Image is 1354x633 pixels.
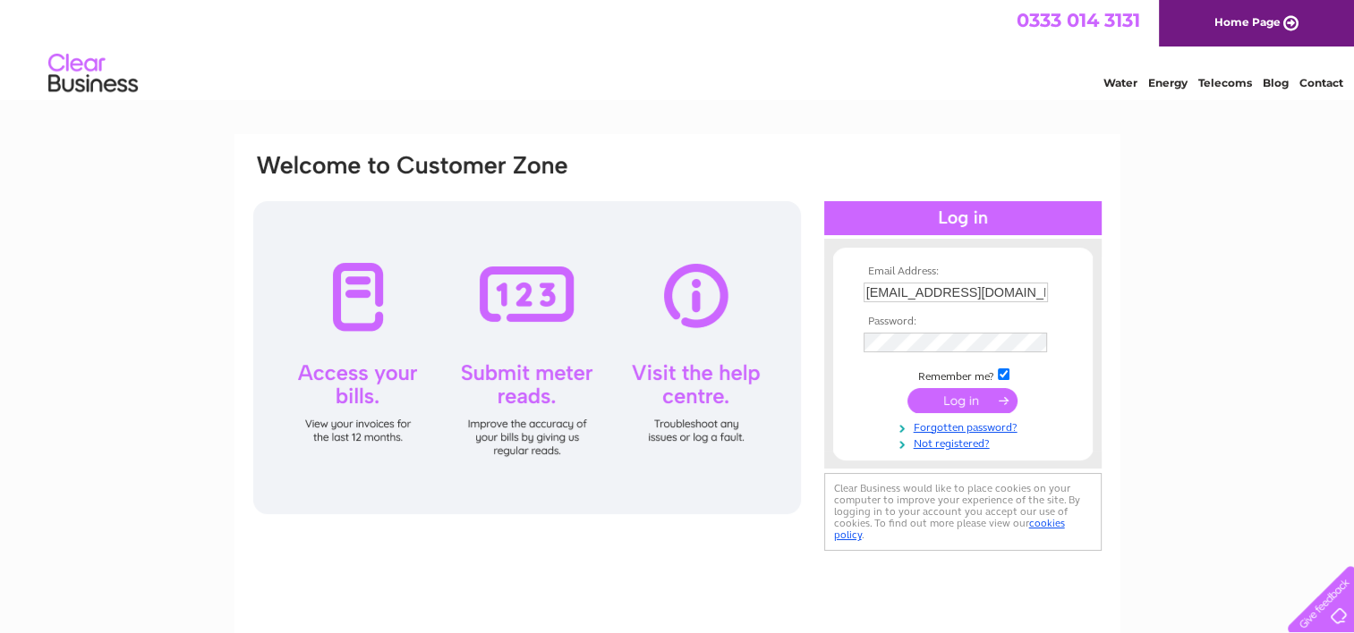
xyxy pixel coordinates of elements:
a: Energy [1148,76,1188,89]
a: Not registered? [864,434,1067,451]
a: 0333 014 3131 [1017,9,1140,31]
a: Telecoms [1198,76,1252,89]
a: Contact [1299,76,1343,89]
input: Submit [907,388,1018,413]
div: Clear Business is a trading name of Verastar Limited (registered in [GEOGRAPHIC_DATA] No. 3667643... [255,10,1101,87]
div: Clear Business would like to place cookies on your computer to improve your experience of the sit... [824,473,1102,551]
a: Forgotten password? [864,418,1067,435]
img: logo.png [47,46,139,101]
td: Remember me? [859,366,1067,384]
th: Password: [859,316,1067,328]
a: Blog [1263,76,1289,89]
th: Email Address: [859,266,1067,278]
a: Water [1103,76,1137,89]
a: cookies policy [834,517,1065,541]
